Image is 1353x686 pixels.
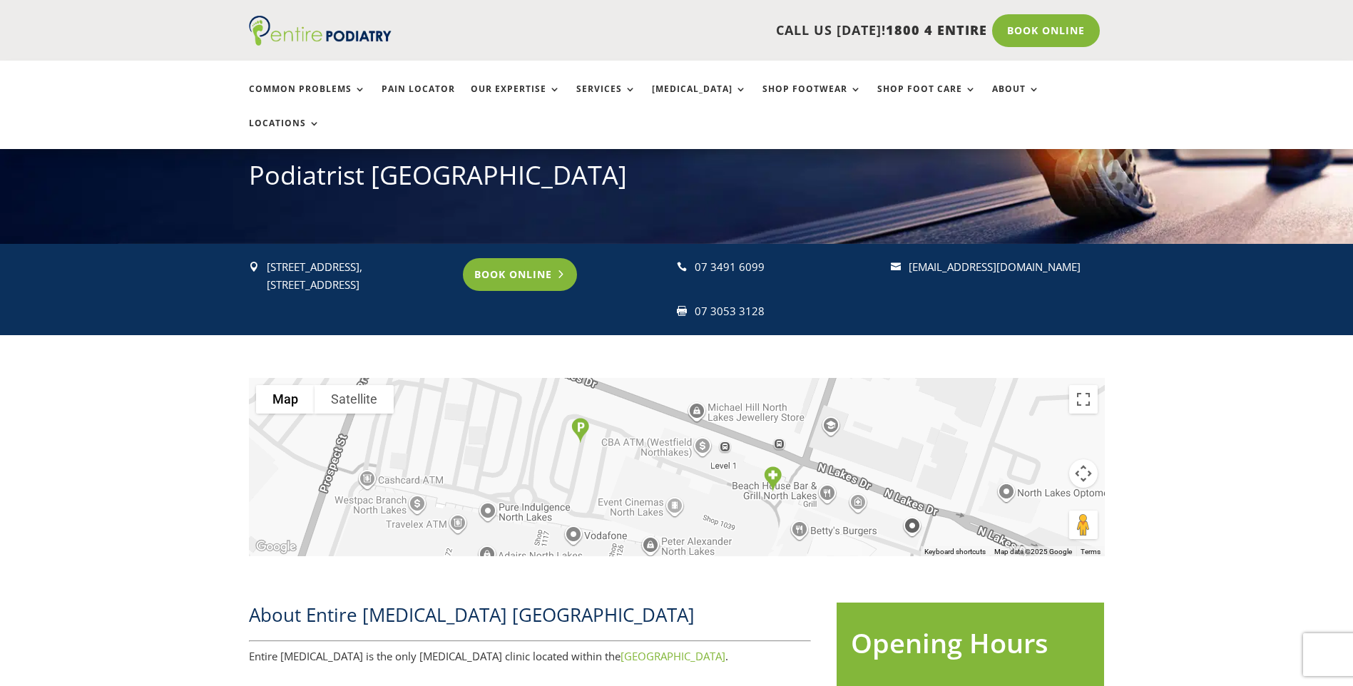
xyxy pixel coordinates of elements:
[315,385,394,414] button: Show satellite imagery
[249,602,811,635] h2: About Entire [MEDICAL_DATA] [GEOGRAPHIC_DATA]
[677,262,687,272] span: 
[994,548,1072,556] span: Map data ©2025 Google
[249,262,259,272] span: 
[249,158,1105,200] h1: Podiatrist [GEOGRAPHIC_DATA]
[249,84,366,115] a: Common Problems
[249,34,392,48] a: Entire Podiatry
[249,16,392,46] img: logo (1)
[446,21,987,40] p: CALL US [DATE]!
[382,84,455,115] a: Pain Locator
[249,647,811,666] p: Entire [MEDICAL_DATA] is the only [MEDICAL_DATA] clinic located within the .
[252,538,300,556] a: Open this area in Google Maps (opens a new window)
[677,306,687,316] span: 
[249,118,320,149] a: Locations
[463,258,578,291] a: Book Online
[1069,459,1098,488] button: Map camera controls
[252,538,300,556] img: Google
[652,84,747,115] a: [MEDICAL_DATA]
[992,84,1040,115] a: About
[256,385,315,414] button: Show street map
[267,258,450,295] p: [STREET_ADDRESS], [STREET_ADDRESS]
[891,262,901,272] span: 
[695,302,878,321] div: 07 3053 3128
[471,84,561,115] a: Our Expertise
[909,260,1081,274] a: [EMAIL_ADDRESS][DOMAIN_NAME]
[695,258,878,277] div: 07 3491 6099
[762,84,862,115] a: Shop Footwear
[1069,511,1098,539] button: Drag Pegman onto the map to open Street View
[1069,385,1098,414] button: Toggle fullscreen view
[621,649,725,663] a: [GEOGRAPHIC_DATA]
[992,14,1100,47] a: Book Online
[851,624,1091,669] h2: Opening Hours
[886,21,987,39] span: 1800 4 ENTIRE
[1081,548,1101,556] a: Terms
[566,412,595,449] div: Parking
[758,461,787,497] div: Entire Podiatry North Lakes Clinic
[924,547,986,557] button: Keyboard shortcuts
[576,84,636,115] a: Services
[877,84,976,115] a: Shop Foot Care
